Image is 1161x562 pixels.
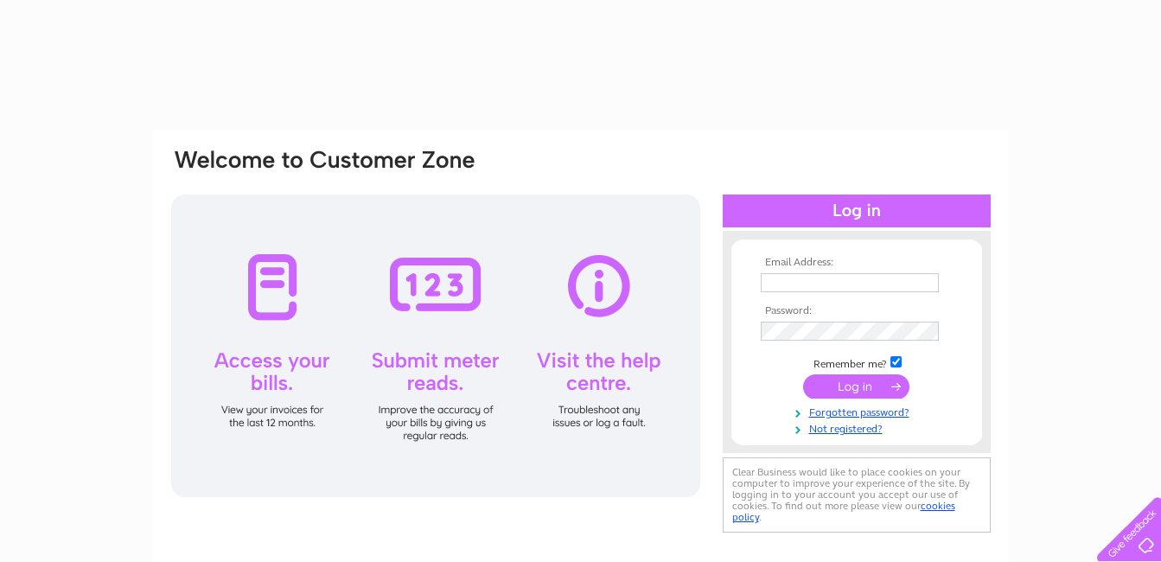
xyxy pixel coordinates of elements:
[761,403,957,419] a: Forgotten password?
[756,305,957,317] th: Password:
[803,374,909,399] input: Submit
[723,457,991,533] div: Clear Business would like to place cookies on your computer to improve your experience of the sit...
[756,354,957,371] td: Remember me?
[732,500,955,523] a: cookies policy
[761,419,957,436] a: Not registered?
[756,257,957,269] th: Email Address:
